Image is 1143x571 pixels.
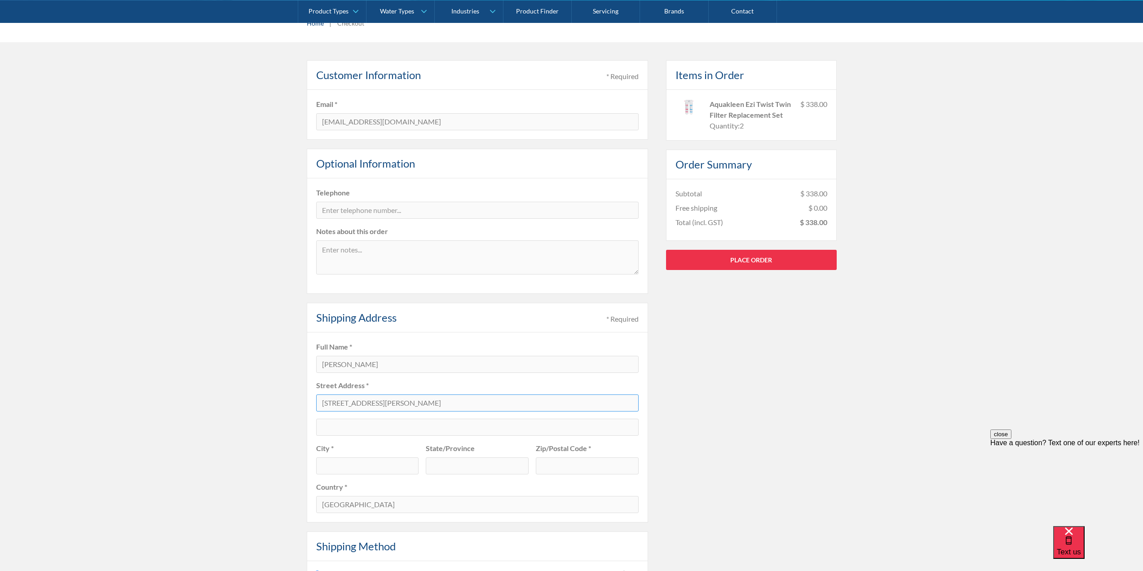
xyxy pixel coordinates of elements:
[675,203,717,213] div: Free shipping
[316,482,639,492] label: Country *
[800,217,827,228] div: $ 338.00
[380,7,414,15] div: Water Types
[426,443,529,454] label: State/Province
[606,71,639,82] div: * Required
[990,429,1143,537] iframe: podium webchat widget prompt
[800,188,827,199] div: $ 338.00
[800,99,827,131] div: $ 338.00
[808,203,827,213] div: $ 0.00
[710,120,740,131] div: Quantity:
[740,120,744,131] div: 2
[710,99,793,120] div: Aquakleen Ezi Twist Twin Filter Replacement Set
[316,226,639,237] label: Notes about this order
[316,202,639,219] input: Enter telephone number...
[1053,526,1143,571] iframe: podium webchat widget bubble
[451,7,479,15] div: Industries
[606,314,639,324] div: * Required
[675,188,702,199] div: Subtotal
[316,67,421,83] h4: Customer Information
[316,187,639,198] label: Telephone
[316,310,397,326] h4: Shipping Address
[337,18,364,28] div: Checkout
[328,18,333,28] div: |
[316,155,415,172] h4: Optional Information
[666,250,837,270] a: Place Order
[316,99,639,110] label: Email *
[675,217,723,228] div: Total (incl. GST)
[536,443,639,454] label: Zip/Postal Code *
[316,538,396,554] h4: Shipping Method
[316,341,639,352] label: Full Name *
[307,18,324,28] a: Home
[316,443,419,454] label: City *
[316,380,639,391] label: Street Address *
[675,67,744,83] h4: Items in Order
[309,7,349,15] div: Product Types
[675,156,752,173] h4: Order Summary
